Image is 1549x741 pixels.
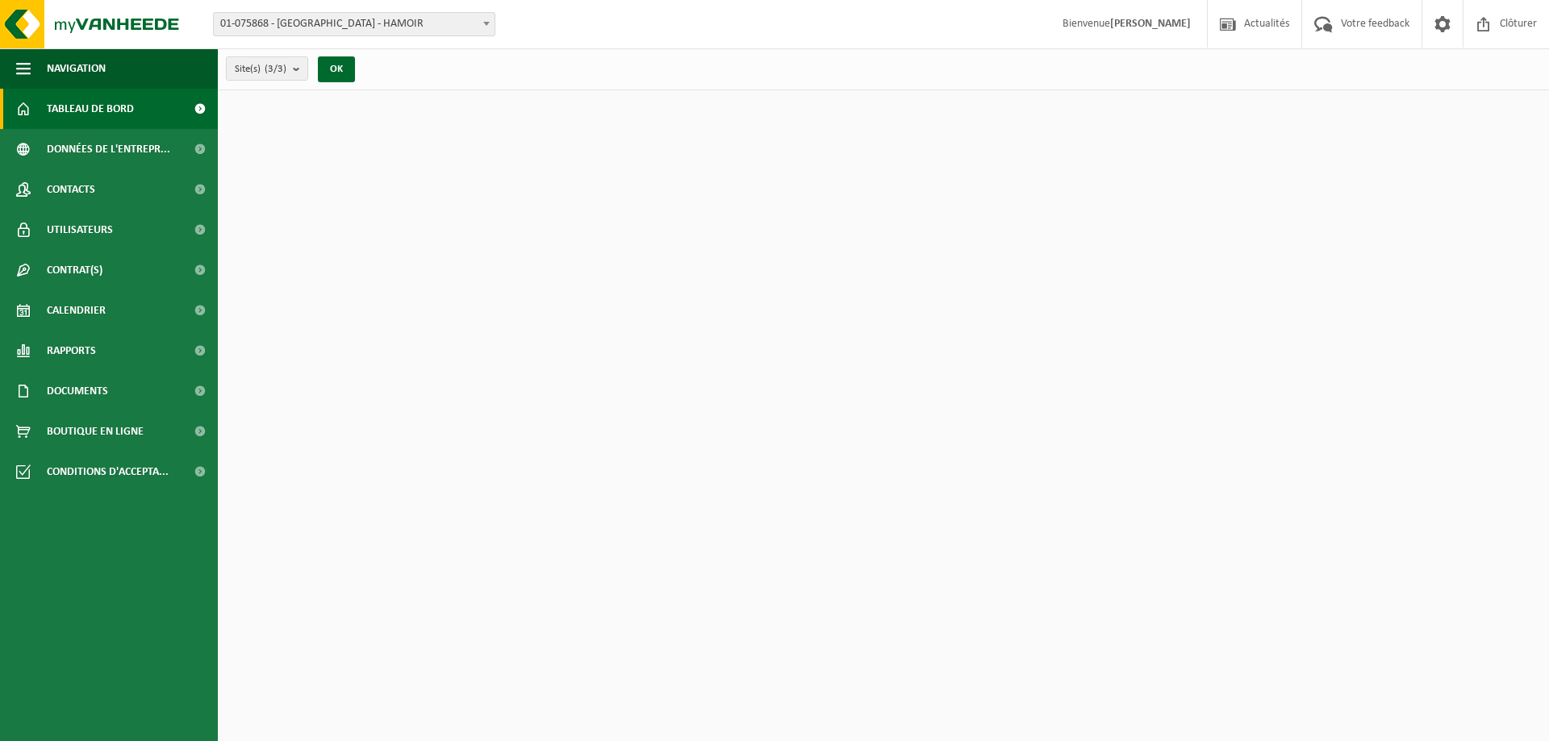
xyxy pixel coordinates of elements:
[47,89,134,129] span: Tableau de bord
[214,13,495,35] span: 01-075868 - BELOURTHE - HAMOIR
[1110,18,1191,30] strong: [PERSON_NAME]
[47,129,170,169] span: Données de l'entrepr...
[47,48,106,89] span: Navigation
[47,169,95,210] span: Contacts
[226,56,308,81] button: Site(s)(3/3)
[47,290,106,331] span: Calendrier
[235,57,286,81] span: Site(s)
[213,12,495,36] span: 01-075868 - BELOURTHE - HAMOIR
[47,452,169,492] span: Conditions d'accepta...
[318,56,355,82] button: OK
[47,250,102,290] span: Contrat(s)
[47,371,108,411] span: Documents
[47,331,96,371] span: Rapports
[265,64,286,74] count: (3/3)
[47,210,113,250] span: Utilisateurs
[47,411,144,452] span: Boutique en ligne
